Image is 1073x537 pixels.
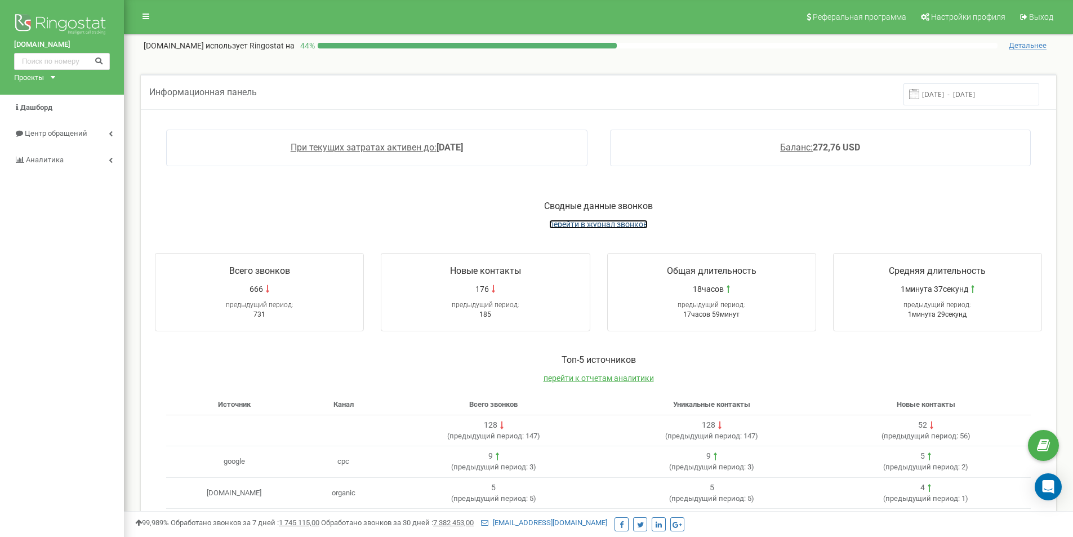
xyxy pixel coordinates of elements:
[667,265,756,276] span: Общая длительность
[544,201,653,211] span: Сводные данные звонков
[453,494,528,503] span: предыдущий период:
[562,354,636,365] span: Toп-5 источников
[451,494,536,503] span: ( 5 )
[453,463,528,471] span: предыдущий период:
[544,374,654,383] a: перейти к отчетам аналитики
[920,482,925,494] div: 4
[897,400,955,409] span: Новые контакты
[302,446,385,478] td: cpc
[1009,41,1047,50] span: Детальнее
[14,11,110,39] img: Ringostat logo
[229,265,290,276] span: Всего звонков
[166,477,302,509] td: [DOMAIN_NAME]
[149,87,257,97] span: Информационная панель
[469,400,518,409] span: Всего звонков
[452,301,519,309] span: предыдущий период:
[881,432,970,440] span: ( 56 )
[671,463,746,471] span: предыдущий период:
[908,310,967,318] span: 1минута 29секунд
[26,156,64,164] span: Аналитика
[889,265,986,276] span: Средняя длительность
[14,73,44,83] div: Проекты
[903,301,971,309] span: предыдущий период:
[1029,12,1053,21] span: Выход
[475,283,489,295] span: 176
[683,310,740,318] span: 17часов 59минут
[433,518,474,527] u: 7 382 453,00
[706,451,711,462] div: 9
[488,451,493,462] div: 9
[206,41,295,50] span: использует Ringostat на
[780,142,860,153] a: Баланс:272,76 USD
[813,12,906,21] span: Реферальная программа
[250,283,263,295] span: 666
[291,142,437,153] span: При текущих затратах активен до:
[20,103,52,112] span: Дашборд
[885,494,960,503] span: предыдущий период:
[884,432,958,440] span: предыдущий период:
[479,310,491,318] span: 185
[920,451,925,462] div: 5
[710,482,714,494] div: 5
[673,400,750,409] span: Уникальные контакты
[166,446,302,478] td: google
[669,494,754,503] span: ( 5 )
[321,518,474,527] span: Обработано звонков за 30 дней :
[226,301,293,309] span: предыдущий период:
[883,463,968,471] span: ( 2 )
[885,463,960,471] span: предыдущий период:
[671,494,746,503] span: предыдущий период:
[450,265,521,276] span: Новые контакты
[780,142,813,153] span: Баланс:
[491,482,496,494] div: 5
[931,12,1005,21] span: Настройки профиля
[667,432,742,440] span: предыдущий период:
[693,283,724,295] span: 18часов
[333,400,354,409] span: Канал
[665,432,758,440] span: ( 147 )
[669,463,754,471] span: ( 3 )
[484,420,497,431] div: 128
[253,310,265,318] span: 731
[918,420,927,431] div: 52
[279,518,319,527] u: 1 745 115,00
[302,477,385,509] td: organic
[14,53,110,70] input: Поиск по номеру
[144,40,295,51] p: [DOMAIN_NAME]
[901,283,968,295] span: 1минута 37секунд
[295,40,318,51] p: 44 %
[549,220,648,229] a: перейти в журнал звонков
[25,129,87,137] span: Центр обращений
[678,301,745,309] span: предыдущий период:
[702,420,715,431] div: 128
[451,463,536,471] span: ( 3 )
[14,39,110,50] a: [DOMAIN_NAME]
[449,432,524,440] span: предыдущий период:
[135,518,169,527] span: 99,989%
[1035,473,1062,500] div: Open Intercom Messenger
[447,432,540,440] span: ( 147 )
[171,518,319,527] span: Обработано звонков за 7 дней :
[218,400,251,409] span: Источник
[883,494,968,503] span: ( 1 )
[481,518,607,527] a: [EMAIL_ADDRESS][DOMAIN_NAME]
[291,142,463,153] a: При текущих затратах активен до:[DATE]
